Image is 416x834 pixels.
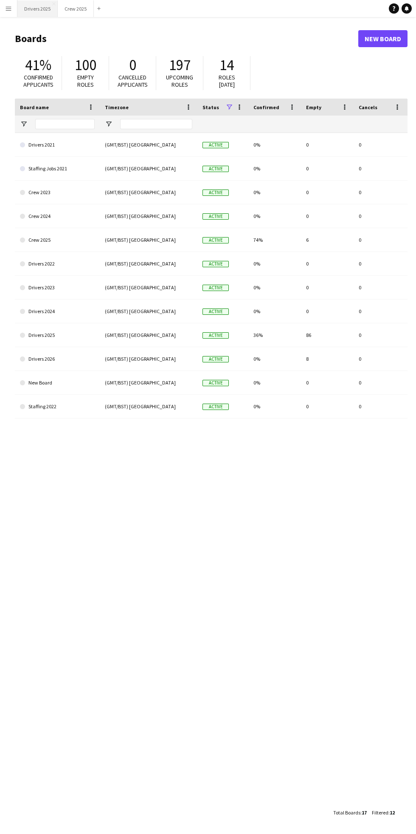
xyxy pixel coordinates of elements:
[20,157,95,181] a: Staffing Jobs 2021
[354,276,406,299] div: 0
[248,276,301,299] div: 0%
[17,0,58,17] button: Drivers 2025
[354,252,406,275] div: 0
[75,56,96,74] span: 100
[248,395,301,418] div: 0%
[354,300,406,323] div: 0
[20,133,95,157] a: Drivers 2021
[202,189,229,196] span: Active
[169,56,191,74] span: 197
[248,204,301,228] div: 0%
[202,332,229,339] span: Active
[120,119,192,129] input: Timezone Filter Input
[105,104,129,110] span: Timezone
[301,133,354,156] div: 0
[354,395,406,418] div: 0
[100,181,197,204] div: (GMT/BST) [GEOGRAPHIC_DATA]
[248,323,301,347] div: 36%
[219,74,235,88] span: Roles [DATE]
[202,404,229,410] span: Active
[105,120,112,128] button: Open Filter Menu
[301,157,354,180] div: 0
[100,133,197,156] div: (GMT/BST) [GEOGRAPHIC_DATA]
[129,56,136,74] span: 0
[301,276,354,299] div: 0
[20,120,28,128] button: Open Filter Menu
[58,0,94,17] button: Crew 2025
[354,371,406,394] div: 0
[15,32,358,45] h1: Boards
[333,809,360,816] span: Total Boards
[306,104,321,110] span: Empty
[20,104,49,110] span: Board name
[301,323,354,347] div: 86
[390,809,395,816] span: 12
[202,261,229,267] span: Active
[333,804,367,821] div: :
[100,276,197,299] div: (GMT/BST) [GEOGRAPHIC_DATA]
[248,300,301,323] div: 0%
[118,74,148,88] span: Cancelled applicants
[354,157,406,180] div: 0
[362,809,367,816] span: 17
[100,157,197,180] div: (GMT/BST) [GEOGRAPHIC_DATA]
[202,142,229,148] span: Active
[100,252,197,275] div: (GMT/BST) [GEOGRAPHIC_DATA]
[23,74,53,88] span: Confirmed applicants
[301,395,354,418] div: 0
[248,371,301,394] div: 0%
[372,804,395,821] div: :
[248,181,301,204] div: 0%
[20,204,95,228] a: Crew 2024
[301,252,354,275] div: 0
[354,347,406,370] div: 0
[358,30,408,47] a: New Board
[248,228,301,252] div: 74%
[20,252,95,276] a: Drivers 2022
[354,181,406,204] div: 0
[248,157,301,180] div: 0%
[20,181,95,204] a: Crew 2023
[253,104,279,110] span: Confirmed
[166,74,193,88] span: Upcoming roles
[35,119,95,129] input: Board name Filter Input
[202,380,229,386] span: Active
[301,347,354,370] div: 8
[100,300,197,323] div: (GMT/BST) [GEOGRAPHIC_DATA]
[20,371,95,395] a: New Board
[20,323,95,347] a: Drivers 2025
[301,300,354,323] div: 0
[248,252,301,275] div: 0%
[100,371,197,394] div: (GMT/BST) [GEOGRAPHIC_DATA]
[354,228,406,252] div: 0
[354,323,406,347] div: 0
[77,74,94,88] span: Empty roles
[202,356,229,362] span: Active
[20,228,95,252] a: Crew 2025
[100,395,197,418] div: (GMT/BST) [GEOGRAPHIC_DATA]
[248,347,301,370] div: 0%
[100,323,197,347] div: (GMT/BST) [GEOGRAPHIC_DATA]
[202,237,229,243] span: Active
[20,347,95,371] a: Drivers 2026
[248,133,301,156] div: 0%
[301,204,354,228] div: 0
[100,347,197,370] div: (GMT/BST) [GEOGRAPHIC_DATA]
[202,308,229,315] span: Active
[202,166,229,172] span: Active
[20,300,95,323] a: Drivers 2024
[202,285,229,291] span: Active
[20,395,95,418] a: Staffing 2022
[219,56,234,74] span: 14
[354,133,406,156] div: 0
[202,213,229,220] span: Active
[202,104,219,110] span: Status
[301,181,354,204] div: 0
[359,104,377,110] span: Cancels
[100,228,197,252] div: (GMT/BST) [GEOGRAPHIC_DATA]
[301,228,354,252] div: 6
[20,276,95,300] a: Drivers 2023
[354,204,406,228] div: 0
[25,56,51,74] span: 41%
[372,809,388,816] span: Filtered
